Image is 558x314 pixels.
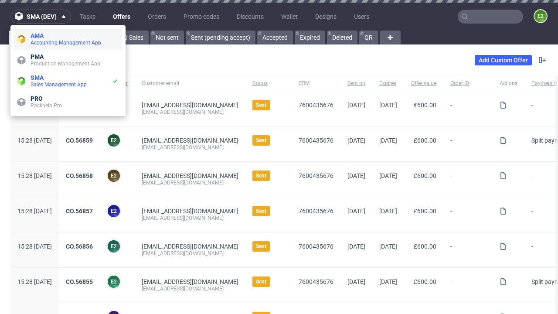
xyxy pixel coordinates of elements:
a: Deleted [327,31,357,44]
a: 7600435676 [299,278,333,285]
a: [EMAIL_ADDRESS][DOMAIN_NAME] [142,102,238,109]
a: [EMAIL_ADDRESS][DOMAIN_NAME] [142,278,238,285]
a: IQ Sales [116,31,149,44]
span: Sent [256,243,266,250]
span: £600.00 [414,278,436,285]
a: CO.56858 [66,172,93,179]
span: Packhelp Pro [31,102,62,109]
span: sma (dev) [27,14,57,20]
a: Offers [108,10,136,24]
span: 15:28 [DATE] [17,137,52,144]
a: CO.56859 [66,137,93,144]
span: SMA [31,74,44,81]
a: [EMAIL_ADDRESS][DOMAIN_NAME] [142,208,238,215]
figcaption: e2 [108,205,120,217]
span: [DATE] [347,243,365,250]
a: Promo codes [178,10,225,24]
span: [DATE] [347,172,365,179]
span: Production Management App [31,61,100,67]
span: £600.00 [414,172,436,179]
a: PROPackhelp Pro [14,92,122,113]
span: Sent [256,172,266,179]
div: [EMAIL_ADDRESS][DOMAIN_NAME] [142,250,238,257]
span: [DATE] [379,137,397,144]
a: AMAAccounting Management App [14,29,122,50]
span: [DATE] [379,243,397,250]
div: [EMAIL_ADDRESS][DOMAIN_NAME] [142,144,238,151]
figcaption: e2 [108,134,120,147]
span: - [450,102,486,116]
span: - [450,137,486,151]
a: [EMAIL_ADDRESS][DOMAIN_NAME] [142,172,238,179]
a: 7600435676 [299,137,333,144]
span: Sent [256,208,266,215]
span: €600.00 [414,102,436,109]
a: CO.56857 [66,208,93,215]
span: 15:28 [DATE] [17,243,52,250]
span: [DATE] [347,208,365,215]
a: Expired [295,31,325,44]
a: PMAProduction Management App [14,50,122,71]
span: £600.00 [414,243,436,250]
span: [DATE] [379,172,397,179]
span: £600.00 [414,137,436,144]
span: PRO [31,95,43,102]
a: CO.56856 [66,243,93,250]
a: 7600435676 [299,102,333,109]
span: [DATE] [347,137,365,144]
a: CO.56855 [66,278,93,285]
a: Accepted [257,31,293,44]
a: Designs [310,10,342,24]
div: [EMAIL_ADDRESS][DOMAIN_NAME] [142,179,238,186]
span: CRM [299,80,333,87]
span: Sent on [347,80,365,87]
span: Expires [379,80,397,87]
span: 15:28 [DATE] [17,208,52,215]
span: Sent [256,137,266,144]
span: Sent [256,102,266,109]
span: 15:28 [DATE] [17,278,52,285]
span: Status [252,80,285,87]
a: Users [349,10,374,24]
a: 7600435676 [299,172,333,179]
span: Sales Management App [31,82,87,88]
a: 7600435676 [299,243,333,250]
div: [EMAIL_ADDRESS][DOMAIN_NAME] [142,109,238,116]
span: Customer email [142,80,238,87]
a: Not sent [150,31,184,44]
a: Add Custom Offer [475,55,532,65]
a: All [9,31,34,44]
figcaption: e2 [108,170,120,182]
span: [DATE] [379,208,397,215]
span: Order ID [450,80,486,87]
a: Wallet [276,10,303,24]
a: QR [359,31,378,44]
span: £600.00 [414,208,436,215]
a: Sent (pending accept) [186,31,255,44]
span: [DATE] [379,102,397,109]
span: - [450,208,486,222]
figcaption: e2 [534,10,547,22]
figcaption: e2 [108,276,120,288]
span: Actions [500,80,517,87]
a: Discounts [231,10,269,24]
span: [DATE] [379,278,397,285]
figcaption: e2 [108,240,120,253]
span: Accounting Management App [31,40,101,46]
span: Sent [256,278,266,285]
button: sma (dev) [10,10,71,24]
span: - [450,172,486,186]
span: [DATE] [347,102,365,109]
a: [EMAIL_ADDRESS][DOMAIN_NAME] [142,137,238,144]
div: [EMAIL_ADDRESS][DOMAIN_NAME] [142,215,238,222]
a: 7600435676 [299,208,333,215]
span: [DATE] [347,278,365,285]
span: AMA [31,32,44,39]
span: - [450,278,486,292]
a: Orders [143,10,171,24]
div: [EMAIL_ADDRESS][DOMAIN_NAME] [142,285,238,292]
span: - [450,243,486,257]
span: 15:28 [DATE] [17,172,52,179]
a: Tasks [75,10,101,24]
a: [EMAIL_ADDRESS][DOMAIN_NAME] [142,243,238,250]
